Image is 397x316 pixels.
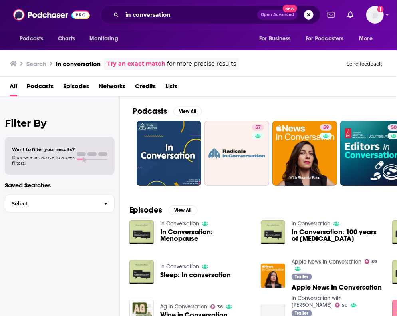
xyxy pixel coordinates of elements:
span: More [359,33,373,44]
a: EpisodesView All [129,205,197,215]
a: PodcastsView All [133,106,202,116]
h2: Podcasts [133,106,167,116]
a: Show notifications dropdown [324,8,338,22]
button: Select [5,195,115,213]
a: In Conversation: Menopause [160,229,251,242]
a: Apple News In Conversation [292,284,382,291]
a: Lists [165,80,177,96]
a: Ag in Conversation [160,303,207,310]
button: open menu [300,31,355,46]
a: Charts [53,31,80,46]
a: Show notifications dropdown [344,8,357,22]
span: Charts [58,33,75,44]
span: Want to filter your results? [12,147,75,152]
a: 59 [272,121,337,186]
img: Podchaser - Follow, Share and Rate Podcasts [13,7,90,22]
input: Search podcasts, credits, & more... [122,8,257,21]
a: In Conversation: 100 years of insulin [292,229,383,242]
span: 59 [371,260,377,264]
img: Sleep: In conversation [129,260,154,284]
svg: Add a profile image [377,6,384,12]
a: In Conversation [160,263,199,270]
button: open menu [14,31,54,46]
span: 50 [391,124,397,132]
a: 36 [210,304,223,309]
a: Try an exact match [107,59,165,68]
a: 57 [204,121,269,186]
button: open menu [354,31,383,46]
span: 57 [255,124,261,132]
span: 50 [342,304,347,307]
a: 57 [252,124,264,131]
a: Podcasts [27,80,54,96]
div: Search podcasts, credits, & more... [100,6,320,24]
button: Show profile menu [366,6,384,24]
span: 36 [217,305,223,309]
span: Podcasts [20,33,43,44]
a: In Conversation [292,220,330,227]
span: Trailer [295,311,308,316]
span: New [283,5,297,12]
img: Apple News In Conversation [261,264,285,288]
a: In Conversation [160,220,199,227]
a: 59 [320,124,332,131]
img: In Conversation: 100 years of insulin [261,220,285,244]
span: Trailer [295,274,308,279]
a: 59 [365,259,377,264]
button: Open AdvancedNew [257,10,298,20]
button: Send feedback [344,60,384,67]
span: In Conversation: 100 years of [MEDICAL_DATA] [292,229,383,242]
button: View All [169,205,197,215]
span: For Business [259,33,291,44]
a: Networks [99,80,125,96]
button: View All [173,107,202,116]
h2: Filter By [5,117,115,129]
span: Choose a tab above to access filters. [12,155,75,166]
span: for more precise results [167,59,236,68]
a: All [10,80,17,96]
img: In Conversation: Menopause [129,220,154,244]
a: In Conversation with Jordan Sorcery [292,295,342,308]
span: For Podcasters [306,33,344,44]
a: Credits [135,80,156,96]
a: Apple News In Conversation [292,258,361,265]
h3: in conversation [56,60,101,68]
img: User Profile [366,6,384,24]
span: Monitoring [89,33,118,44]
span: Select [5,201,97,206]
span: Open Advanced [261,13,294,17]
a: Episodes [63,80,89,96]
span: Logged in as smeizlik [366,6,384,24]
a: 50 [335,303,348,308]
span: 59 [323,124,329,132]
h2: Episodes [129,205,162,215]
button: open menu [254,31,301,46]
h3: Search [26,60,46,68]
button: open menu [84,31,128,46]
a: Sleep: In conversation [160,272,231,278]
p: Saved Searches [5,181,115,189]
